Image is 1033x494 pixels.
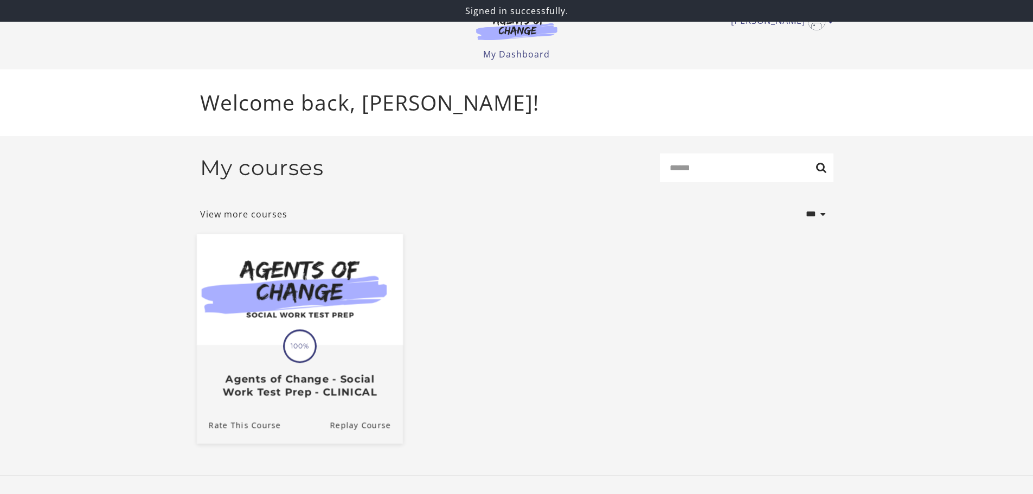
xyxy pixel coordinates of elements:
span: 100% [285,331,315,361]
h3: Agents of Change - Social Work Test Prep - CLINICAL [208,373,390,398]
p: Signed in successfully. [4,4,1029,17]
img: Agents of Change Logo [465,15,569,40]
h2: My courses [200,155,324,181]
a: My Dashboard [483,48,550,60]
a: Agents of Change - Social Work Test Prep - CLINICAL: Rate This Course [196,407,280,444]
a: Toggle menu [731,13,828,30]
a: Agents of Change - Social Work Test Prep - CLINICAL: Resume Course [330,407,403,444]
p: Welcome back, [PERSON_NAME]! [200,87,833,119]
a: View more courses [200,208,287,221]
